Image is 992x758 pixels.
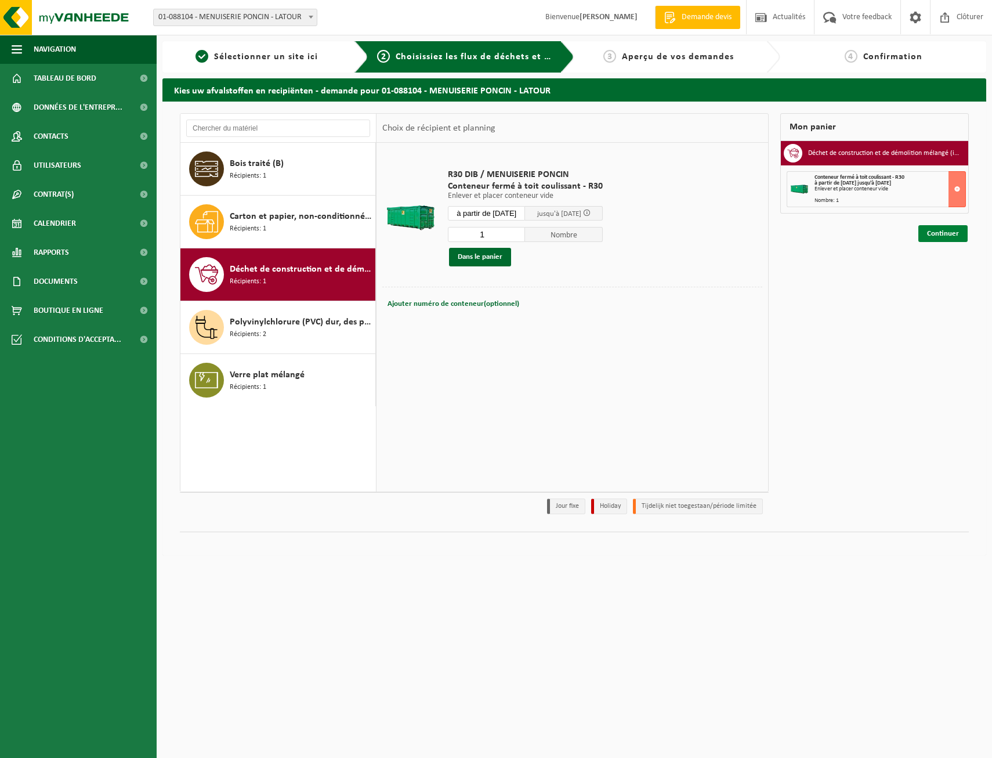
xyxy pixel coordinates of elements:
[230,276,266,287] span: Récipients: 1
[633,499,763,514] li: Tijdelijk niet toegestaan/période limitée
[154,9,317,26] span: 01-088104 - MENUISERIE PONCIN - LATOUR
[863,52,922,62] span: Confirmation
[230,262,372,276] span: Déchet de construction et de démolition mélangé (inerte et non inerte)
[230,210,372,223] span: Carton et papier, non-conditionné (industriel)
[622,52,734,62] span: Aperçu de vos demandes
[186,120,370,137] input: Chercher du matériel
[655,6,740,29] a: Demande devis
[153,9,317,26] span: 01-088104 - MENUISERIE PONCIN - LATOUR
[230,171,266,182] span: Récipients: 1
[377,50,390,63] span: 2
[34,209,76,238] span: Calendrier
[34,267,78,296] span: Documents
[180,143,376,196] button: Bois traité (B) Récipients: 1
[162,78,986,101] h2: Kies uw afvalstoffen en recipiënten - demande pour 01-088104 - MENUISERIE PONCIN - LATOUR
[34,35,76,64] span: Navigation
[34,238,69,267] span: Rapports
[845,50,857,63] span: 4
[591,499,627,514] li: Holiday
[808,144,960,163] h3: Déchet de construction et de démolition mélangé (inerte et non inerte)
[180,354,376,406] button: Verre plat mélangé Récipients: 1
[580,13,638,21] strong: [PERSON_NAME]
[230,329,266,340] span: Récipients: 2
[180,196,376,248] button: Carton et papier, non-conditionné (industriel) Récipients: 1
[376,114,501,143] div: Choix de récipient et planning
[180,301,376,354] button: Polyvinylchlorure (PVC) dur, des profilés et des tubes, post-consumer Récipients: 2
[230,315,372,329] span: Polyvinylchlorure (PVC) dur, des profilés et des tubes, post-consumer
[449,248,511,266] button: Dans le panier
[34,122,68,151] span: Contacts
[195,50,208,63] span: 1
[34,180,74,209] span: Contrat(s)
[547,499,585,514] li: Jour fixe
[918,225,968,242] a: Continuer
[168,50,345,64] a: 1Sélectionner un site ici
[388,300,519,308] span: Ajouter numéro de conteneur(optionnel)
[396,52,589,62] span: Choisissiez les flux de déchets et récipients
[230,157,284,171] span: Bois traité (B)
[180,248,376,301] button: Déchet de construction et de démolition mélangé (inerte et non inerte) Récipients: 1
[230,382,266,393] span: Récipients: 1
[814,180,891,186] strong: à partir de [DATE] jusqu'à [DATE]
[603,50,616,63] span: 3
[34,296,103,325] span: Boutique en ligne
[448,192,603,200] p: Enlever et placer conteneur vide
[537,210,581,218] span: jusqu'à [DATE]
[34,151,81,180] span: Utilisateurs
[814,174,904,181] span: Conteneur fermé à toit coulissant - R30
[448,206,526,221] input: Sélectionnez date
[34,93,122,122] span: Données de l'entrepr...
[214,52,318,62] span: Sélectionner un site ici
[814,198,965,204] div: Nombre: 1
[814,186,965,192] div: Enlever et placer conteneur vide
[230,223,266,234] span: Récipients: 1
[780,113,969,141] div: Mon panier
[230,368,305,382] span: Verre plat mélangé
[386,296,520,312] button: Ajouter numéro de conteneur(optionnel)
[448,181,603,192] span: Conteneur fermé à toit coulissant - R30
[34,325,121,354] span: Conditions d'accepta...
[525,227,603,242] span: Nombre
[679,12,734,23] span: Demande devis
[34,64,96,93] span: Tableau de bord
[448,169,603,181] span: R30 DIB / MENUISERIE PONCIN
